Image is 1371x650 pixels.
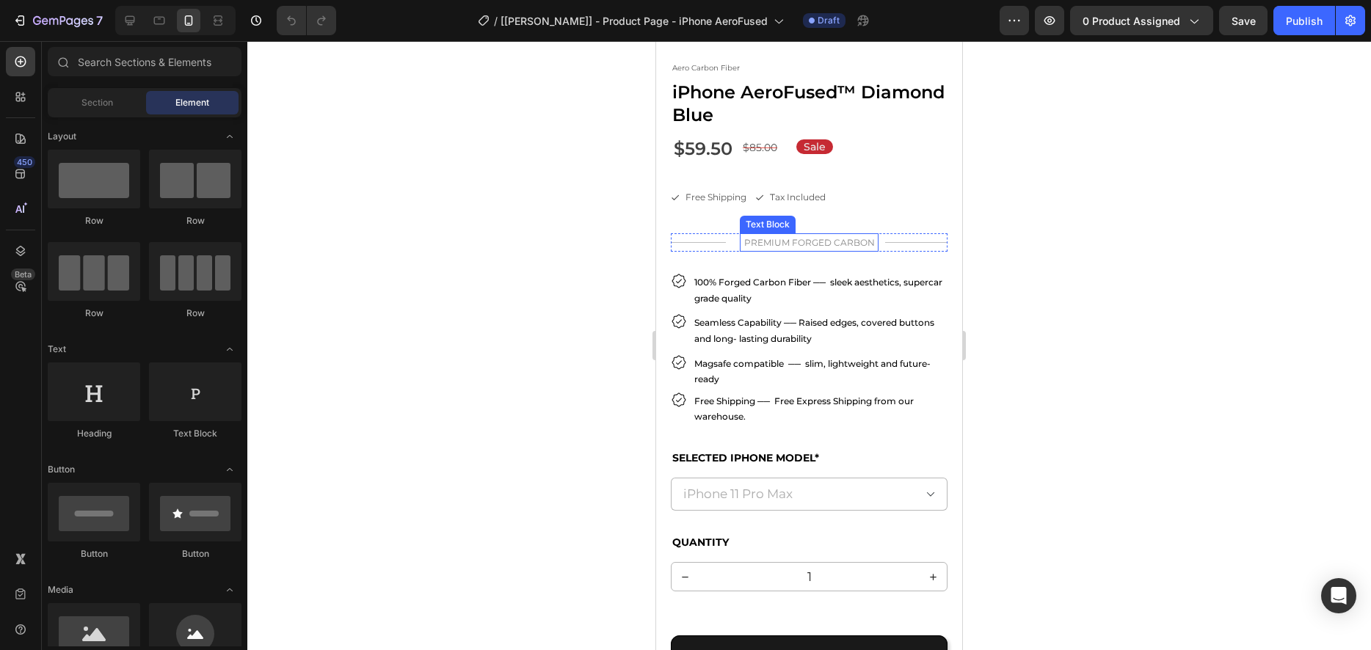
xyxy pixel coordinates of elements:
[218,578,241,602] span: Toggle open
[81,96,113,109] span: Section
[149,427,241,440] div: Text Block
[48,343,66,356] span: Text
[48,130,76,143] span: Layout
[218,337,241,361] span: Toggle open
[656,41,962,650] iframe: Design area
[218,125,241,148] span: Toggle open
[11,269,35,280] div: Beta
[48,307,140,320] div: Row
[112,608,192,625] div: Add to cart
[14,156,35,168] div: 450
[48,47,241,76] input: Search Sections & Elements
[1232,15,1256,27] span: Save
[1083,13,1180,29] span: 0 product assigned
[48,463,75,476] span: Button
[501,13,768,29] span: [[PERSON_NAME]] - Product Page - iPhone AeroFused
[96,12,103,29] p: 7
[494,13,498,29] span: /
[149,307,241,320] div: Row
[1273,6,1335,35] button: Publish
[1070,6,1213,35] button: 0 product assigned
[218,458,241,481] span: Toggle open
[1219,6,1268,35] button: Save
[277,6,336,35] div: Undo/Redo
[48,583,73,596] span: Media
[48,427,140,440] div: Heading
[149,214,241,227] div: Row
[48,547,140,560] div: Button
[6,6,109,35] button: 7
[1286,13,1323,29] div: Publish
[818,14,840,27] span: Draft
[1321,578,1356,613] div: Open Intercom Messenger
[48,214,140,227] div: Row
[15,594,291,638] button: Add to cart
[149,547,241,560] div: Button
[175,96,209,109] span: Element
